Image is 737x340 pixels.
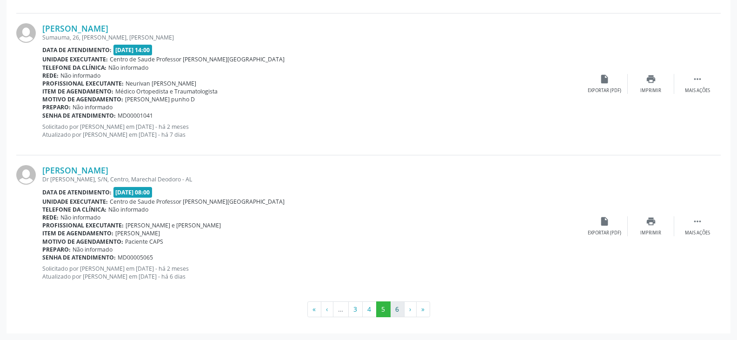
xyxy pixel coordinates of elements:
[42,123,581,139] p: Solicitado por [PERSON_NAME] em [DATE] - há 2 meses Atualizado por [PERSON_NAME] em [DATE] - há 7...
[73,246,113,253] span: Não informado
[640,230,661,236] div: Imprimir
[588,230,621,236] div: Exportar (PDF)
[108,64,148,72] span: Não informado
[16,23,36,43] img: img
[376,301,391,317] button: Go to page 5
[42,246,71,253] b: Preparo:
[73,103,113,111] span: Não informado
[321,301,333,317] button: Go to previous page
[110,55,285,63] span: Centro de Saude Professor [PERSON_NAME][GEOGRAPHIC_DATA]
[42,165,108,175] a: [PERSON_NAME]
[42,33,581,41] div: Sumauma, 26, [PERSON_NAME], [PERSON_NAME]
[42,23,108,33] a: [PERSON_NAME]
[404,301,417,317] button: Go to next page
[599,216,610,227] i: insert_drive_file
[115,87,218,95] span: Médico Ortopedista e Traumatologista
[42,95,123,103] b: Motivo de agendamento:
[692,74,703,84] i: 
[599,74,610,84] i: insert_drive_file
[42,198,108,206] b: Unidade executante:
[42,55,108,63] b: Unidade executante:
[108,206,148,213] span: Não informado
[646,74,656,84] i: print
[42,253,116,261] b: Senha de atendimento:
[42,175,581,183] div: Dr [PERSON_NAME], S/N, Centro, Marechal Deodoro - AL
[362,301,377,317] button: Go to page 4
[60,72,100,80] span: Não informado
[646,216,656,227] i: print
[42,87,113,95] b: Item de agendamento:
[125,95,195,103] span: [PERSON_NAME] punho D
[113,187,153,198] span: [DATE] 08:00
[307,301,321,317] button: Go to first page
[588,87,621,94] div: Exportar (PDF)
[16,301,721,317] ul: Pagination
[390,301,405,317] button: Go to page 6
[42,206,106,213] b: Telefone da clínica:
[42,112,116,120] b: Senha de atendimento:
[42,188,112,196] b: Data de atendimento:
[42,72,59,80] b: Rede:
[685,87,710,94] div: Mais ações
[115,229,160,237] span: [PERSON_NAME]
[42,229,113,237] b: Item de agendamento:
[692,216,703,227] i: 
[42,265,581,280] p: Solicitado por [PERSON_NAME] em [DATE] - há 2 meses Atualizado por [PERSON_NAME] em [DATE] - há 6...
[640,87,661,94] div: Imprimir
[16,165,36,185] img: img
[42,238,123,246] b: Motivo de agendamento:
[126,80,196,87] span: Neurivan [PERSON_NAME]
[110,198,285,206] span: Centro de Saude Professor [PERSON_NAME][GEOGRAPHIC_DATA]
[118,112,153,120] span: MD00001041
[113,45,153,55] span: [DATE] 14:00
[126,221,221,229] span: [PERSON_NAME] e [PERSON_NAME]
[118,253,153,261] span: MD00005065
[42,64,106,72] b: Telefone da clínica:
[416,301,430,317] button: Go to last page
[42,46,112,54] b: Data de atendimento:
[42,221,124,229] b: Profissional executante:
[42,80,124,87] b: Profissional executante:
[42,103,71,111] b: Preparo:
[42,213,59,221] b: Rede:
[60,213,100,221] span: Não informado
[348,301,363,317] button: Go to page 3
[125,238,163,246] span: Paciente CAPS
[685,230,710,236] div: Mais ações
